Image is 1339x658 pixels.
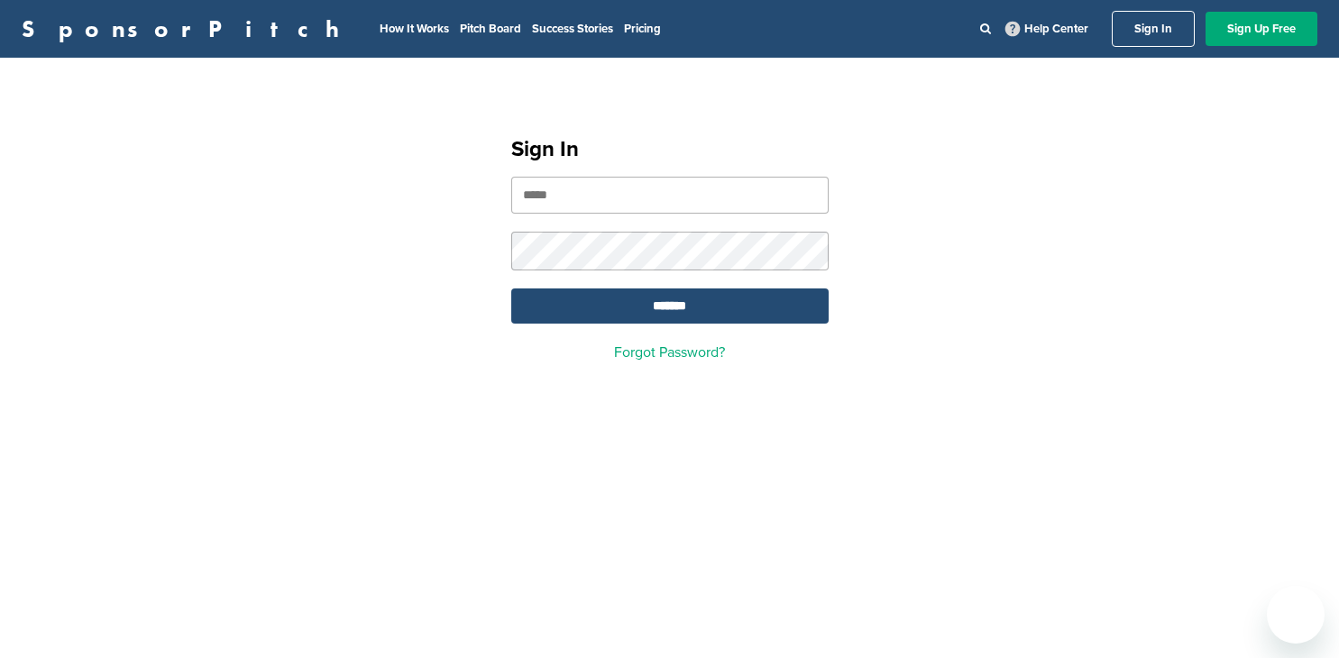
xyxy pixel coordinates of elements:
[1267,586,1325,644] iframe: Button to launch messaging window
[460,22,521,36] a: Pitch Board
[532,22,613,36] a: Success Stories
[1112,11,1195,47] a: Sign In
[614,343,725,361] a: Forgot Password?
[380,22,449,36] a: How It Works
[22,17,351,41] a: SponsorPitch
[1002,18,1092,40] a: Help Center
[511,133,829,166] h1: Sign In
[624,22,661,36] a: Pricing
[1206,12,1317,46] a: Sign Up Free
